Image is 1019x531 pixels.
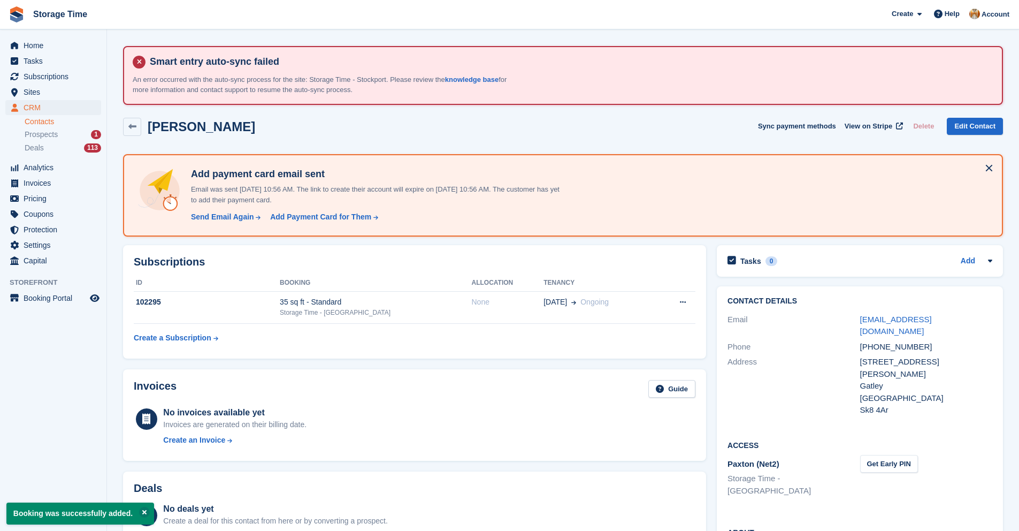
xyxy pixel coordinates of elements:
[134,297,280,308] div: 102295
[187,184,561,205] p: Email was sent [DATE] 10:56 AM. The link to create their account will expire on [DATE] 10:56 AM. ...
[5,222,101,237] a: menu
[24,85,88,100] span: Sites
[25,142,101,154] a: Deals 113
[945,9,960,19] span: Help
[860,315,932,336] a: [EMAIL_ADDRESS][DOMAIN_NAME]
[134,275,280,292] th: ID
[24,291,88,306] span: Booking Portal
[24,38,88,53] span: Home
[947,118,1003,135] a: Edit Contact
[163,515,387,527] div: Create a deal for this contact from here or by converting a prospect.
[543,275,656,292] th: Tenancy
[134,482,162,495] h2: Deals
[860,380,992,392] div: Gatley
[25,143,44,153] span: Deals
[84,143,101,153] div: 113
[24,207,88,222] span: Coupons
[727,473,860,497] li: Storage Time - [GEOGRAPHIC_DATA]
[740,256,761,266] h2: Tasks
[280,275,471,292] th: Booking
[860,455,918,473] button: Get Early PIN
[5,238,101,253] a: menu
[91,130,101,139] div: 1
[6,503,154,525] p: Booking was successfully added.
[163,503,387,515] div: No deals yet
[543,297,567,308] span: [DATE]
[134,328,218,348] a: Create a Subscription
[25,130,58,140] span: Prospects
[5,85,101,100] a: menu
[163,435,225,446] div: Create an Invoice
[727,356,860,416] div: Address
[24,238,88,253] span: Settings
[9,6,25,22] img: stora-icon-8386f47178a22dfd0bd8f6a31ec36ba5ce8667c1dd55bd0f319d3a0aa187defe.svg
[134,256,695,268] h2: Subscriptions
[5,69,101,84] a: menu
[727,341,860,353] div: Phone
[860,341,992,353] div: [PHONE_NUMBER]
[187,168,561,180] h4: Add payment card email sent
[88,292,101,305] a: Preview store
[445,75,499,84] a: knowledge base
[137,168,182,214] img: add-payment-card-4dbda4983b697a7845d177d07a5d71e8a16f1ec00487972de202a45f1e8132f5.svg
[909,118,938,135] button: Delete
[24,253,88,268] span: Capital
[860,356,992,380] div: [STREET_ADDRESS][PERSON_NAME]
[5,191,101,206] a: menu
[5,291,101,306] a: menu
[845,121,892,132] span: View on Stripe
[24,54,88,69] span: Tasks
[727,459,779,468] span: Paxton (Net2)
[727,297,992,306] h2: Contact Details
[25,129,101,140] a: Prospects 1
[840,118,905,135] a: View on Stripe
[10,277,106,288] span: Storefront
[191,211,254,223] div: Send Email Again
[5,160,101,175] a: menu
[5,38,101,53] a: menu
[163,419,307,430] div: Invoices are generated on their billing date.
[758,118,836,135] button: Sync payment methods
[133,74,507,95] p: An error occurred with the auto-sync process for the site: Storage Time - Stockport. Please revie...
[24,191,88,206] span: Pricing
[5,253,101,268] a: menu
[24,160,88,175] span: Analytics
[5,176,101,191] a: menu
[24,176,88,191] span: Invoices
[270,211,371,223] div: Add Payment Card for Them
[471,275,543,292] th: Allocation
[29,5,91,23] a: Storage Time
[5,100,101,115] a: menu
[471,297,543,308] div: None
[266,211,379,223] a: Add Payment Card for Them
[134,332,211,344] div: Create a Subscription
[5,207,101,222] a: menu
[148,119,255,134] h2: [PERSON_NAME]
[25,117,101,127] a: Contacts
[727,314,860,338] div: Email
[5,54,101,69] a: menu
[134,380,177,398] h2: Invoices
[163,435,307,446] a: Create an Invoice
[860,404,992,416] div: Sk8 4Ar
[280,308,471,317] div: Storage Time - [GEOGRAPHIC_DATA]
[727,439,992,450] h2: Access
[765,256,778,266] div: 0
[580,298,609,306] span: Ongoing
[24,69,88,84] span: Subscriptions
[24,100,88,115] span: CRM
[145,56,993,68] h4: Smart entry auto-sync failed
[892,9,913,19] span: Create
[982,9,1009,20] span: Account
[961,255,975,268] a: Add
[969,9,980,19] img: Kizzy Sarwar
[280,297,471,308] div: 35 sq ft - Standard
[163,406,307,419] div: No invoices available yet
[24,222,88,237] span: Protection
[860,392,992,405] div: [GEOGRAPHIC_DATA]
[648,380,695,398] a: Guide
